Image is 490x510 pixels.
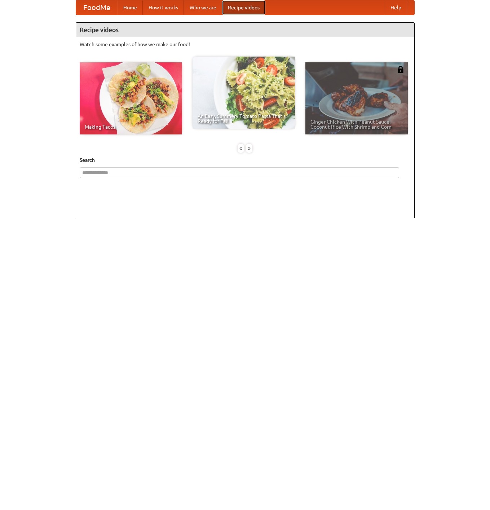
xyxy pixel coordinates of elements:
h4: Recipe videos [76,23,414,37]
a: Making Tacos [80,62,182,134]
a: Help [385,0,407,15]
span: Making Tacos [85,124,177,129]
a: An Easy, Summery Tomato Pasta That's Ready for Fall [193,57,295,129]
a: FoodMe [76,0,118,15]
a: Who we are [184,0,222,15]
a: Home [118,0,143,15]
div: « [238,144,244,153]
a: How it works [143,0,184,15]
h5: Search [80,156,411,164]
span: An Easy, Summery Tomato Pasta That's Ready for Fall [198,114,290,124]
img: 483408.png [397,66,404,73]
p: Watch some examples of how we make our food! [80,41,411,48]
a: Recipe videos [222,0,265,15]
div: » [246,144,252,153]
